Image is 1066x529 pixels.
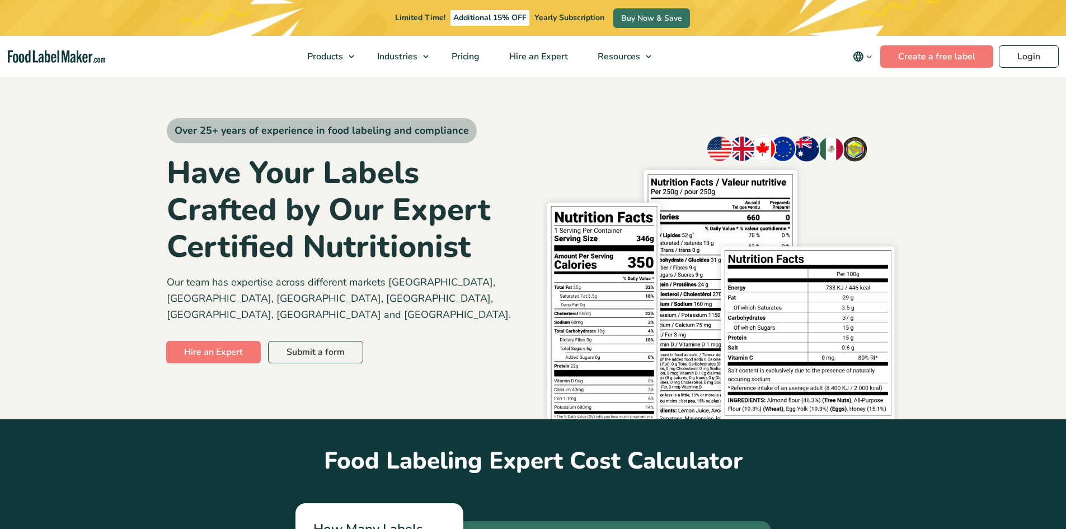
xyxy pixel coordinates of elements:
[166,341,261,363] a: Hire an Expert
[374,50,419,63] span: Industries
[395,12,445,23] span: Limited Time!
[534,12,604,23] span: Yearly Subscription
[450,10,529,26] span: Additional 15% OFF
[304,50,344,63] span: Products
[268,341,363,363] a: Submit a form
[506,50,569,63] span: Hire an Expert
[613,8,690,28] a: Buy Now & Save
[167,155,525,265] h1: Have Your Labels Crafted by Our Expert Certified Nutritionist
[167,419,900,477] h2: Food Labeling Expert Cost Calculator
[167,118,477,143] span: Over 25+ years of experience in food labeling and compliance
[880,45,993,68] a: Create a free label
[594,50,641,63] span: Resources
[583,36,657,77] a: Resources
[437,36,492,77] a: Pricing
[293,36,360,77] a: Products
[167,274,525,322] p: Our team has expertise across different markets [GEOGRAPHIC_DATA], [GEOGRAPHIC_DATA], [GEOGRAPHIC...
[999,45,1059,68] a: Login
[495,36,580,77] a: Hire an Expert
[448,50,481,63] span: Pricing
[363,36,434,77] a: Industries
